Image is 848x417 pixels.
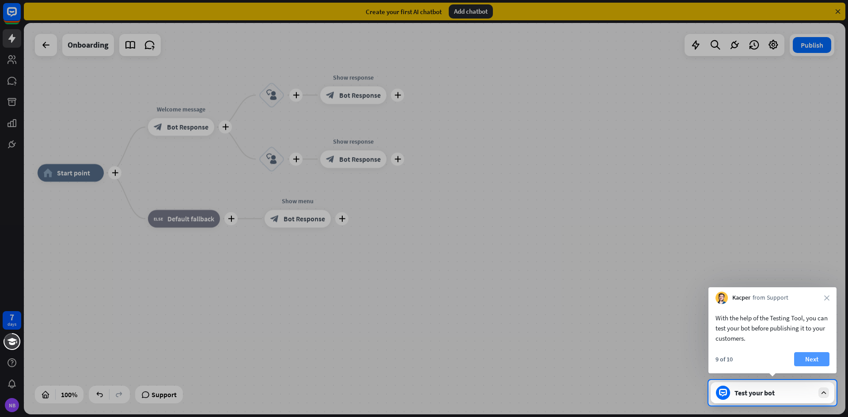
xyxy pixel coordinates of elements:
[794,352,829,366] button: Next
[734,388,814,397] div: Test your bot
[715,313,829,343] div: With the help of the Testing Tool, you can test your bot before publishing it to your customers.
[753,293,788,302] span: from Support
[7,4,34,30] button: Open LiveChat chat widget
[732,293,750,302] span: Kacper
[824,295,829,301] i: close
[715,355,733,363] div: 9 of 10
